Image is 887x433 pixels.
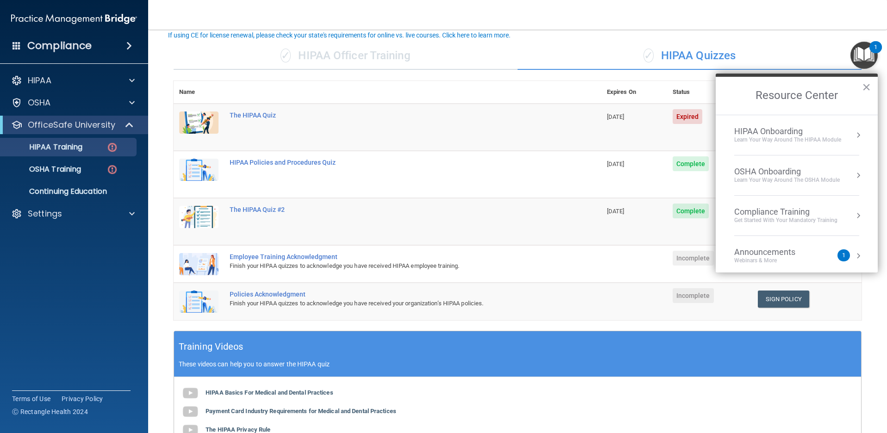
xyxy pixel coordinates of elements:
button: Close [862,80,871,94]
button: If using CE for license renewal, please check your state's requirements for online vs. live cours... [167,31,512,40]
a: HIPAA [11,75,135,86]
span: Expired [673,109,703,124]
b: HIPAA Basics For Medical and Dental Practices [206,389,333,396]
p: HIPAA Training [6,142,82,152]
span: Complete [673,204,709,218]
p: Settings [28,208,62,219]
a: OfficeSafe University [11,119,134,130]
p: Continuing Education [6,187,132,196]
a: Terms of Use [12,394,50,403]
span: Incomplete [673,251,714,266]
th: Status [667,81,752,104]
h5: Training Videos [179,339,244,355]
p: These videos can help you to answer the HIPAA quiz [179,360,856,368]
div: Get Started with your mandatory training [734,216,837,224]
p: OfficeSafe University [28,119,115,130]
span: Incomplete [673,288,714,303]
div: HIPAA Onboarding [734,126,841,136]
div: Policies Acknowledgment [230,291,555,298]
div: Announcements [734,247,814,257]
iframe: Drift Widget Chat Controller [727,367,876,404]
b: Payment Card Industry Requirements for Medical and Dental Practices [206,408,396,414]
a: Settings [11,208,135,219]
th: Name [174,81,224,104]
span: [DATE] [607,208,625,215]
div: HIPAA Quizzes [518,42,862,70]
a: OSHA [11,97,135,108]
a: Sign Policy [758,291,809,308]
span: Complete [673,156,709,171]
div: Learn Your Way around the HIPAA module [734,136,841,144]
div: Webinars & More [734,257,814,265]
img: gray_youtube_icon.38fcd6cc.png [181,384,200,402]
div: Compliance Training [734,207,837,217]
img: danger-circle.6113f641.png [106,142,118,153]
div: Employee Training Acknowledgment [230,253,555,260]
span: ✓ [643,49,654,62]
div: Resource Center [716,74,878,272]
img: PMB logo [11,10,137,28]
div: Finish your HIPAA quizzes to acknowledge you have received your organization’s HIPAA policies. [230,298,555,309]
p: OSHA Training [6,165,81,174]
button: Open Resource Center, 1 new notification [850,42,878,69]
div: OSHA Onboarding [734,167,840,177]
h2: Resource Center [716,77,878,115]
div: 1 [874,47,877,59]
img: danger-circle.6113f641.png [106,164,118,175]
b: The HIPAA Privacy Rule [206,426,270,433]
div: If using CE for license renewal, please check your state's requirements for online vs. live cours... [168,32,511,38]
span: Ⓒ Rectangle Health 2024 [12,407,88,416]
th: Expires On [601,81,667,104]
span: [DATE] [607,113,625,120]
div: HIPAA Policies and Procedures Quiz [230,159,555,166]
p: OSHA [28,97,51,108]
div: The HIPAA Quiz #2 [230,206,555,213]
p: HIPAA [28,75,51,86]
div: Finish your HIPAA quizzes to acknowledge you have received HIPAA employee training. [230,260,555,272]
span: [DATE] [607,161,625,167]
div: HIPAA Officer Training [174,42,518,70]
span: ✓ [281,49,291,62]
a: Privacy Policy [62,394,103,403]
div: The HIPAA Quiz [230,111,555,119]
div: Learn your way around the OSHA module [734,176,840,184]
h4: Compliance [27,39,92,52]
img: gray_youtube_icon.38fcd6cc.png [181,402,200,421]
